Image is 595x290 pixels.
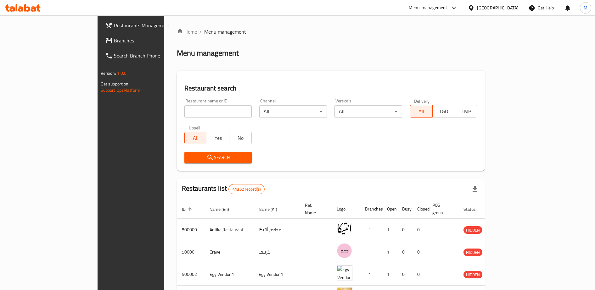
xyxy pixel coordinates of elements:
span: Restaurants Management [114,22,192,29]
td: 0 [412,263,427,286]
td: Egy Vendor 1 [205,263,254,286]
button: TMP [455,105,477,118]
span: No [232,134,249,143]
a: Search Branch Phone [100,48,197,63]
span: M [584,4,587,11]
h2: Menu management [177,48,239,58]
th: Closed [412,200,427,219]
td: 1 [360,219,382,241]
button: All [184,132,207,144]
div: All [334,105,402,118]
td: 0 [397,241,412,263]
h2: Restaurant search [184,84,478,93]
span: Ref. Name [305,201,324,216]
td: 0 [397,219,412,241]
img: Egy Vendor 1 [337,265,352,281]
span: Menu management [204,28,246,36]
span: Get support on: [101,80,130,88]
td: 0 [412,241,427,263]
span: Search Branch Phone [114,52,192,59]
th: Open [382,200,397,219]
td: كرييف [254,241,300,263]
button: TGO [432,105,455,118]
span: Status [463,205,484,213]
span: All [413,107,430,116]
div: All [259,105,327,118]
button: All [410,105,432,118]
nav: breadcrumb [177,28,485,36]
td: Egy Vendor 1 [254,263,300,286]
td: Crave [205,241,254,263]
td: 1 [360,241,382,263]
td: 0 [397,263,412,286]
td: Antika Restaurant [205,219,254,241]
a: Support.OpsPlatform [101,86,141,94]
th: Branches [360,200,382,219]
h2: Restaurants list [182,184,265,194]
td: 0 [412,219,427,241]
span: TGO [435,107,452,116]
td: 1 [360,263,382,286]
div: [GEOGRAPHIC_DATA] [477,4,519,11]
span: 41352 record(s) [229,186,264,192]
span: Branches [114,37,192,44]
li: / [199,28,202,36]
span: POS group [432,201,451,216]
span: HIDDEN [463,227,482,234]
td: 1 [382,263,397,286]
span: Name (En) [210,205,237,213]
th: Logo [332,200,360,219]
div: HIDDEN [463,271,482,278]
span: HIDDEN [463,271,482,278]
span: All [187,134,205,143]
img: Antika Restaurant [337,221,352,236]
div: Menu-management [409,4,447,12]
div: Total records count [228,184,265,194]
button: Yes [207,132,229,144]
td: 1 [382,219,397,241]
td: 1 [382,241,397,263]
span: Yes [210,134,227,143]
span: Version: [101,69,116,77]
label: Upsell [189,125,200,130]
span: 1.0.0 [117,69,127,77]
a: Branches [100,33,197,48]
th: Busy [397,200,412,219]
span: ID [182,205,194,213]
button: No [229,132,252,144]
td: مطعم أنتيكا [254,219,300,241]
img: Crave [337,243,352,259]
span: TMP [457,107,475,116]
input: Search for restaurant name or ID.. [184,105,252,118]
a: Restaurants Management [100,18,197,33]
span: HIDDEN [463,249,482,256]
span: Search [189,154,247,161]
button: Search [184,152,252,163]
div: Export file [467,182,482,197]
span: Name (Ar) [259,205,285,213]
label: Delivery [414,99,430,103]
